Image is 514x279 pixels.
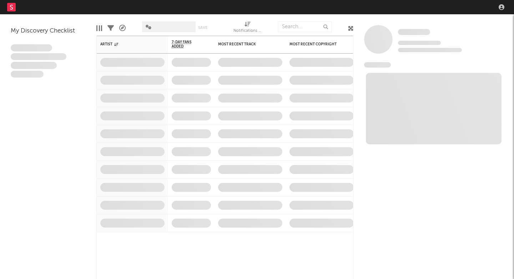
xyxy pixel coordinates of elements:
div: Edit Columns [96,18,102,39]
div: Notifications (Artist) [233,27,262,35]
span: Some Artist [398,29,430,35]
div: Notifications (Artist) [233,18,262,39]
a: Some Artist [398,29,430,36]
span: Integer aliquet in purus et [11,53,66,60]
span: 0 fans last week [398,48,462,52]
div: My Discovery Checklist [11,27,86,35]
input: Search... [278,21,332,32]
div: Most Recent Copyright [289,42,343,46]
div: Artist [100,42,154,46]
span: 7-Day Fans Added [172,40,200,49]
button: Save [198,26,207,30]
div: Most Recent Track [218,42,272,46]
span: Tracking Since: [DATE] [398,41,441,45]
div: A&R Pipeline [119,18,126,39]
span: Aliquam viverra [11,71,44,78]
span: Praesent ac interdum [11,62,57,69]
div: Filters [107,18,114,39]
span: Lorem ipsum dolor [11,44,52,51]
span: News Feed [364,62,391,68]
